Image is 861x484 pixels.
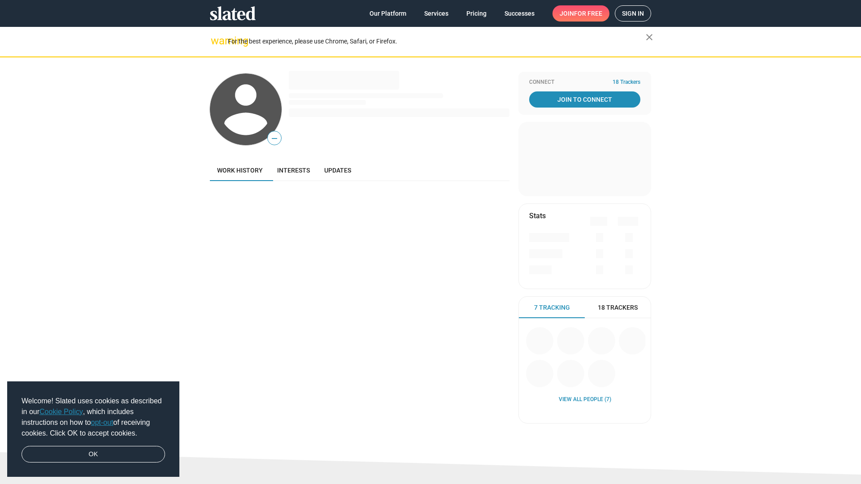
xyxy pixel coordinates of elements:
[277,167,310,174] span: Interests
[552,5,609,22] a: Joinfor free
[504,5,535,22] span: Successes
[598,303,638,312] span: 18 Trackers
[270,160,317,181] a: Interests
[22,396,165,439] span: Welcome! Slated uses cookies as described in our , which includes instructions on how to of recei...
[211,35,222,46] mat-icon: warning
[324,167,351,174] span: Updates
[210,160,270,181] a: Work history
[417,5,456,22] a: Services
[370,5,406,22] span: Our Platform
[574,5,602,22] span: for free
[22,446,165,463] a: dismiss cookie message
[362,5,413,22] a: Our Platform
[268,133,281,144] span: —
[497,5,542,22] a: Successes
[39,408,83,415] a: Cookie Policy
[622,6,644,21] span: Sign in
[534,303,570,312] span: 7 Tracking
[466,5,487,22] span: Pricing
[529,211,546,220] mat-card-title: Stats
[459,5,494,22] a: Pricing
[644,32,655,43] mat-icon: close
[560,5,602,22] span: Join
[217,167,263,174] span: Work history
[529,79,640,86] div: Connect
[91,419,113,426] a: opt-out
[613,79,640,86] span: 18 Trackers
[228,35,646,48] div: For the best experience, please use Chrome, Safari, or Firefox.
[7,381,179,477] div: cookieconsent
[559,396,611,403] a: View all People (7)
[615,5,651,22] a: Sign in
[529,91,640,108] a: Join To Connect
[531,91,639,108] span: Join To Connect
[424,5,448,22] span: Services
[317,160,358,181] a: Updates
